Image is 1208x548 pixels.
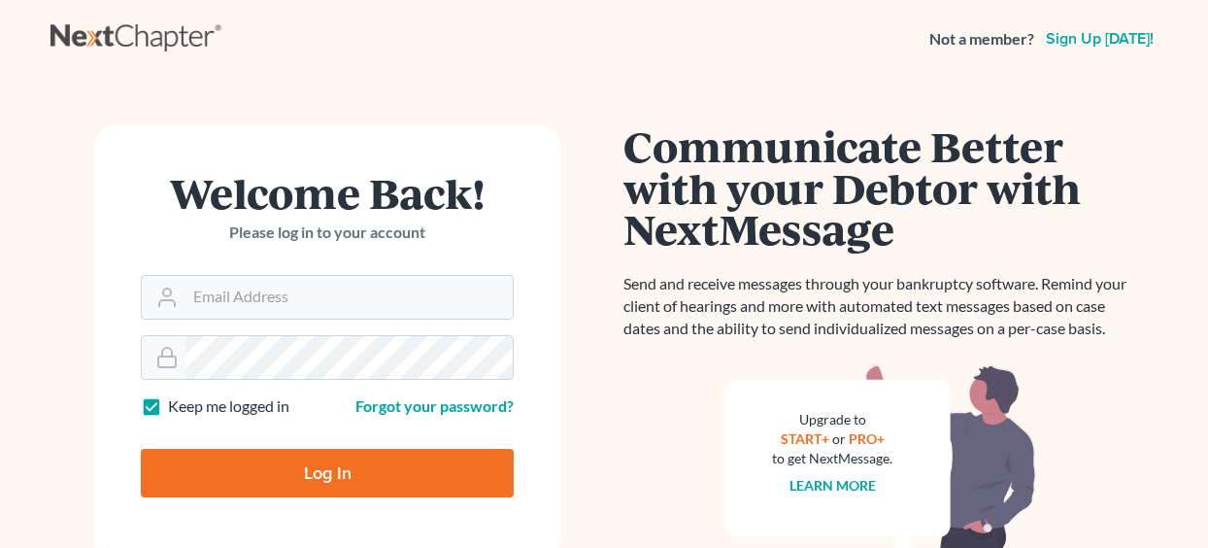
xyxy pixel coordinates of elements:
[141,222,514,244] p: Please log in to your account
[772,410,892,429] div: Upgrade to
[789,477,876,494] a: Learn more
[772,449,892,468] div: to get NextMessage.
[929,28,1034,51] strong: Not a member?
[849,430,885,447] a: PRO+
[355,396,514,415] a: Forgot your password?
[781,430,829,447] a: START+
[623,273,1138,340] p: Send and receive messages through your bankruptcy software. Remind your client of hearings and mo...
[623,125,1138,250] h1: Communicate Better with your Debtor with NextMessage
[141,449,514,497] input: Log In
[185,276,513,319] input: Email Address
[168,395,289,418] label: Keep me logged in
[141,172,514,214] h1: Welcome Back!
[1042,31,1158,47] a: Sign up [DATE]!
[832,430,846,447] span: or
